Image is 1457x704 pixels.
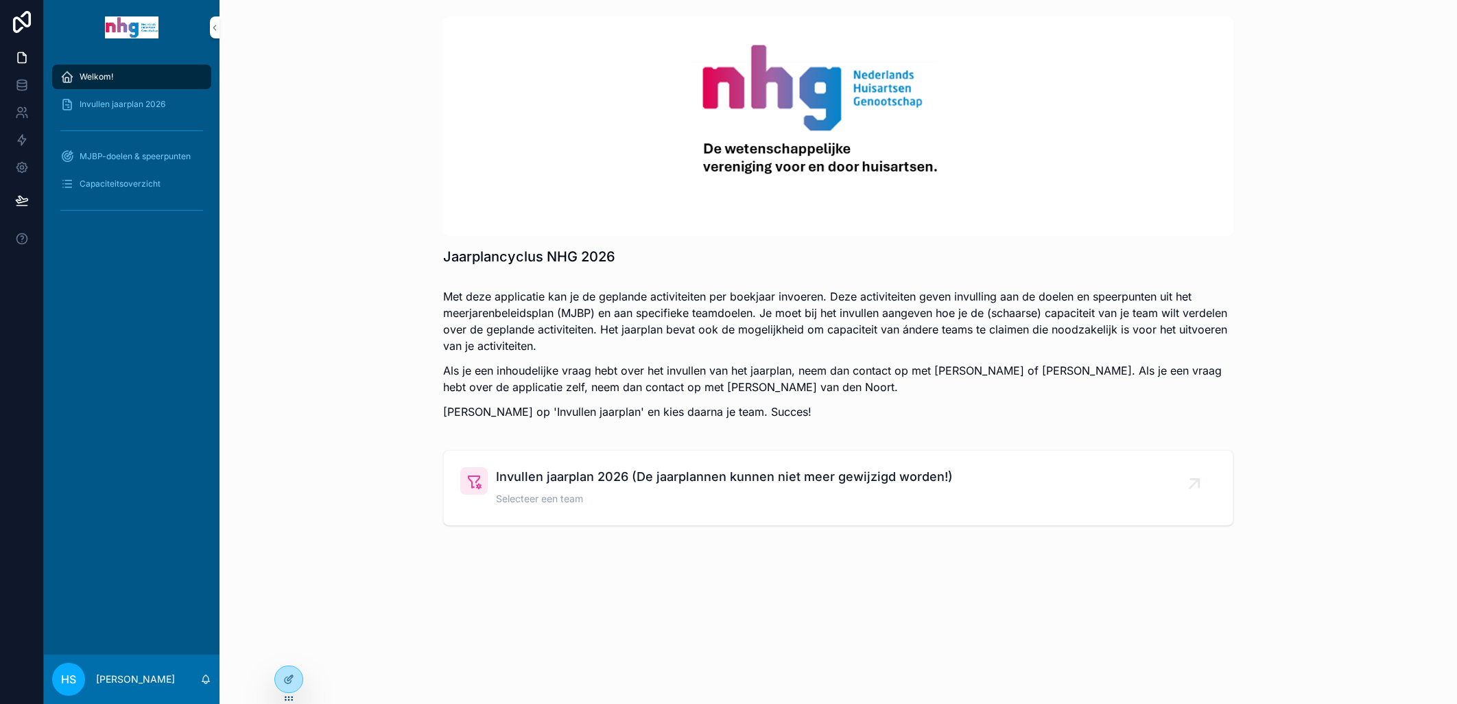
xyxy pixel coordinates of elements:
[443,403,1233,420] p: [PERSON_NAME] op 'Invullen jaarplan' en kies daarna je team. Succes!
[443,247,615,266] h1: Jaarplancyclus NHG 2026
[52,92,211,117] a: Invullen jaarplan 2026
[443,288,1233,354] p: Met deze applicatie kan je de geplande activiteiten per boekjaar invoeren. Deze activiteiten geve...
[444,451,1233,525] a: Invullen jaarplan 2026 (De jaarplannen kunnen niet meer gewijzigd worden!)Selecteer een team
[80,178,161,189] span: Capaciteitsoverzicht
[52,144,211,169] a: MJBP-doelen & speerpunten
[80,99,165,110] span: Invullen jaarplan 2026
[443,362,1233,395] p: Als je een inhoudelijke vraag hebt over het invullen van het jaarplan, neem dan contact op met [P...
[52,64,211,89] a: Welkom!
[496,492,953,506] span: Selecteer een team
[44,55,220,239] div: scrollable content
[61,671,76,688] span: HS
[80,71,113,82] span: Welkom!
[52,172,211,196] a: Capaciteitsoverzicht
[80,151,191,162] span: MJBP-doelen & speerpunten
[496,467,953,486] span: Invullen jaarplan 2026 (De jaarplannen kunnen niet meer gewijzigd worden!)
[105,16,158,38] img: App logo
[96,672,175,686] p: [PERSON_NAME]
